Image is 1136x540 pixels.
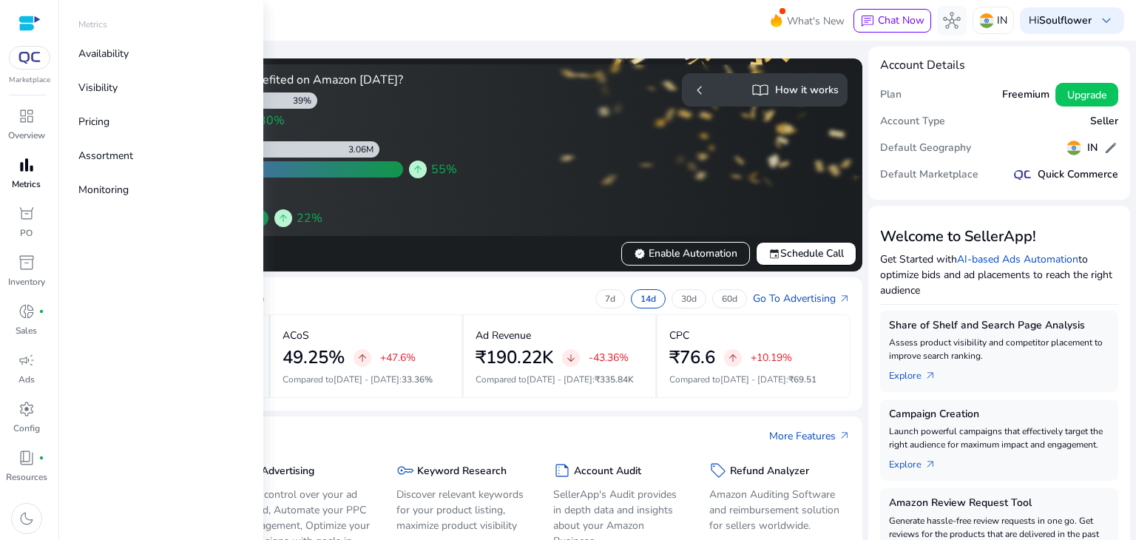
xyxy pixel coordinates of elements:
[769,428,851,444] a: More Featuresarrow_outward
[78,46,129,61] p: Availability
[589,350,629,365] p: -43.36%
[880,115,945,128] h5: Account Type
[12,178,41,191] p: Metrics
[18,373,35,386] p: Ads
[1055,83,1118,107] button: Upgrade
[396,462,414,479] span: key
[889,336,1109,362] p: Assess product visibility and competitor placement to improve search ranking.
[283,373,450,386] p: Compared to :
[634,248,646,260] span: verified
[957,252,1078,266] a: AI-based Ads Automation
[20,226,33,240] p: PO
[730,465,809,478] h5: Refund Analyzer
[722,293,737,305] p: 60d
[277,212,289,224] span: arrow_upward
[574,465,641,478] h5: Account Audit
[18,156,35,174] span: bar_chart
[1103,141,1118,155] span: edit
[1014,170,1032,180] img: QC-logo.svg
[640,293,656,305] p: 14d
[691,81,709,99] span: chevron_left
[979,13,994,28] img: in.svg
[889,362,948,383] a: Explorearrow_outward
[889,497,1109,510] h5: Amazon Review Request Tool
[8,275,45,288] p: Inventory
[1066,141,1081,155] img: in.svg
[1087,142,1098,155] h5: IN
[78,114,109,129] p: Pricing
[621,242,750,266] button: verifiedEnable Automation
[18,205,35,223] span: orders
[595,374,634,385] span: ₹335.84K
[18,400,35,418] span: settings
[18,254,35,271] span: inventory_2
[18,510,35,527] span: dark_mode
[78,18,107,31] p: Metrics
[924,459,936,470] span: arrow_outward
[356,352,368,364] span: arrow_upward
[1098,12,1115,30] span: keyboard_arrow_down
[297,209,322,227] span: 22%
[751,350,792,365] p: +10.19%
[283,347,345,368] h2: 49.25%
[9,75,50,86] p: Marketplace
[605,293,615,305] p: 7d
[880,228,1118,246] h3: Welcome to SellerApp!
[527,374,592,385] span: [DATE] - [DATE]
[880,89,902,101] h5: Plan
[476,373,643,386] p: Compared to :
[78,80,118,95] p: Visibility
[839,430,851,442] span: arrow_outward
[775,84,839,97] h5: How it works
[669,328,689,343] p: CPC
[261,465,314,478] h5: Advertising
[476,347,553,368] h2: ₹190.22K
[402,374,433,385] span: 33.36%
[1002,89,1049,101] h5: Freemium
[681,293,697,305] p: 30d
[16,324,37,337] p: Sales
[13,422,40,435] p: Config
[412,163,424,175] span: arrow_upward
[727,352,739,364] span: arrow_upward
[669,373,839,386] p: Compared to :
[18,303,35,320] span: donut_small
[709,487,843,533] p: Amazon Auditing Software and reimbursement solution for sellers worldwide.
[669,347,715,368] h2: ₹76.6
[889,320,1109,332] h5: Share of Shelf and Search Page Analysis
[565,352,577,364] span: arrow_downward
[709,462,727,479] span: sell
[943,12,961,30] span: hub
[1038,169,1118,181] h5: Quick Commerce
[860,14,875,29] span: chat
[997,7,1007,33] p: IN
[348,144,379,155] div: 3.06M
[18,449,35,467] span: book_4
[880,142,971,155] h5: Default Geography
[8,129,45,142] p: Overview
[768,248,780,260] span: event
[880,58,965,72] h4: Account Details
[839,293,851,305] span: arrow_outward
[924,370,936,382] span: arrow_outward
[283,328,309,343] p: ACoS
[417,465,507,478] h5: Keyword Research
[756,242,856,266] button: eventSchedule Call
[880,252,1118,298] p: Get Started with to optimize bids and ad placements to reach the right audience
[78,148,133,163] p: Assortment
[431,161,457,178] span: 55%
[259,112,285,129] span: 30%
[751,81,769,99] span: import_contacts
[853,9,931,33] button: chatChat Now
[38,308,44,314] span: fiber_manual_record
[753,291,851,306] a: Go To Advertisingarrow_outward
[16,52,43,64] img: QC-logo.svg
[788,374,816,385] span: ₹69.51
[1067,87,1106,103] span: Upgrade
[889,425,1109,451] p: Launch powerful campaigns that effectively target the right audience for maximum impact and engag...
[1029,16,1092,26] p: Hi
[18,107,35,125] span: dashboard
[889,451,948,472] a: Explorearrow_outward
[878,13,924,27] span: Chat Now
[1090,115,1118,128] h5: Seller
